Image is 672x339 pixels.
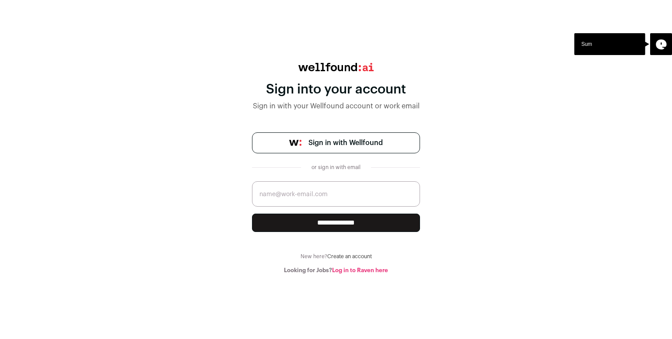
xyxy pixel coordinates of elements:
div: or sign in with email [308,164,364,171]
a: Log in to Raven here [332,267,388,273]
img: wellfound:ai [298,63,374,71]
a: Create an account [327,254,372,259]
img: wellfound-symbol-flush-black-fb3c872781a75f747ccb3a119075da62bfe97bd399995f84a933054e44a575c4.png [289,140,301,146]
input: name@work-email.com [252,181,420,207]
a: Sign in with Wellfound [252,132,420,153]
div: Looking for Jobs? [252,267,420,274]
div: Sign into your account [252,82,420,97]
span: Sign in with Wellfound [308,138,383,148]
div: New here? [252,253,420,260]
div: Sign in with your Wellfound account or work email [252,101,420,111]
